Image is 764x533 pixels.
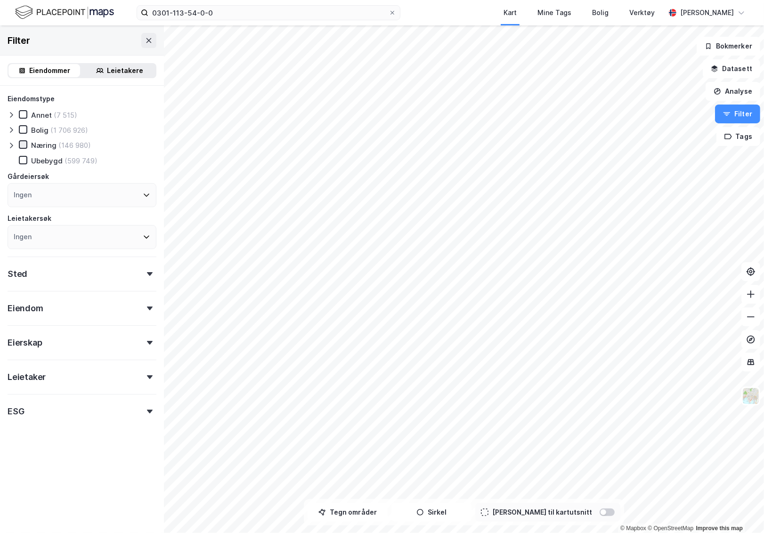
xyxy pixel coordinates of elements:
[107,65,144,76] div: Leietakere
[8,171,49,182] div: Gårdeiersøk
[716,127,760,146] button: Tags
[308,503,388,522] button: Tegn områder
[31,126,49,135] div: Bolig
[14,231,32,242] div: Ingen
[58,141,91,150] div: (146 980)
[703,59,760,78] button: Datasett
[65,156,98,165] div: (599 749)
[648,525,693,532] a: OpenStreetMap
[8,268,27,280] div: Sted
[680,7,734,18] div: [PERSON_NAME]
[537,7,571,18] div: Mine Tags
[8,303,43,314] div: Eiendom
[697,37,760,56] button: Bokmerker
[8,213,51,224] div: Leietakersøk
[696,525,743,532] a: Improve this map
[8,93,55,105] div: Eiendomstype
[706,82,760,101] button: Analyse
[8,337,42,348] div: Eierskap
[620,525,646,532] a: Mapbox
[717,488,764,533] iframe: Chat Widget
[14,189,32,201] div: Ingen
[31,141,57,150] div: Næring
[31,156,63,165] div: Ubebygd
[492,507,592,518] div: [PERSON_NAME] til kartutsnitt
[391,503,471,522] button: Sirkel
[15,4,114,21] img: logo.f888ab2527a4732fd821a326f86c7f29.svg
[592,7,609,18] div: Bolig
[30,65,71,76] div: Eiendommer
[8,406,24,417] div: ESG
[8,371,46,383] div: Leietaker
[50,126,88,135] div: (1 706 926)
[742,387,760,405] img: Z
[31,111,52,120] div: Annet
[504,7,517,18] div: Kart
[148,6,389,20] input: Søk på adresse, matrikkel, gårdeiere, leietakere eller personer
[629,7,655,18] div: Verktøy
[715,105,760,123] button: Filter
[8,33,30,48] div: Filter
[54,111,77,120] div: (7 515)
